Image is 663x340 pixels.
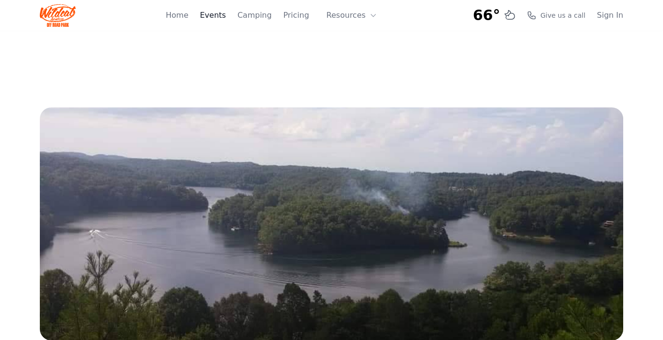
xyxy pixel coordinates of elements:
span: Give us a call [540,11,585,20]
a: Home [166,10,188,21]
img: Wildcat Logo [40,4,76,27]
a: Camping [237,10,272,21]
button: Resources [320,6,383,25]
a: Events [200,10,226,21]
a: Pricing [283,10,309,21]
a: Sign In [597,10,623,21]
a: Give us a call [527,11,585,20]
span: 66° [473,7,500,24]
